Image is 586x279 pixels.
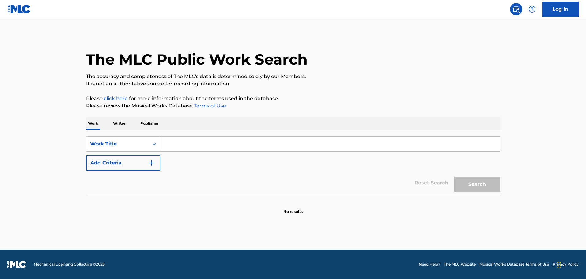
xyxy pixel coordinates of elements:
[86,73,500,80] p: The accuracy and completeness of The MLC's data is determined solely by our Members.
[526,3,538,15] div: Help
[138,117,161,130] p: Publisher
[528,6,536,13] img: help
[86,50,308,69] h1: The MLC Public Work Search
[86,95,500,102] p: Please for more information about the terms used in the database.
[86,80,500,88] p: It is not an authoritative source for recording information.
[34,262,105,267] span: Mechanical Licensing Collective © 2025
[86,155,160,171] button: Add Criteria
[86,117,100,130] p: Work
[557,256,561,274] div: Drag
[193,103,226,109] a: Terms of Use
[444,262,476,267] a: The MLC Website
[86,136,500,195] form: Search Form
[86,102,500,110] p: Please review the Musical Works Database
[479,262,549,267] a: Musical Works Database Terms of Use
[510,3,522,15] a: Public Search
[7,5,31,13] img: MLC Logo
[90,140,145,148] div: Work Title
[104,96,128,101] a: click here
[111,117,127,130] p: Writer
[553,262,579,267] a: Privacy Policy
[542,2,579,17] a: Log In
[419,262,440,267] a: Need Help?
[512,6,520,13] img: search
[555,250,586,279] iframe: Chat Widget
[7,261,26,268] img: logo
[148,159,155,167] img: 9d2ae6d4665cec9f34b9.svg
[283,202,303,214] p: No results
